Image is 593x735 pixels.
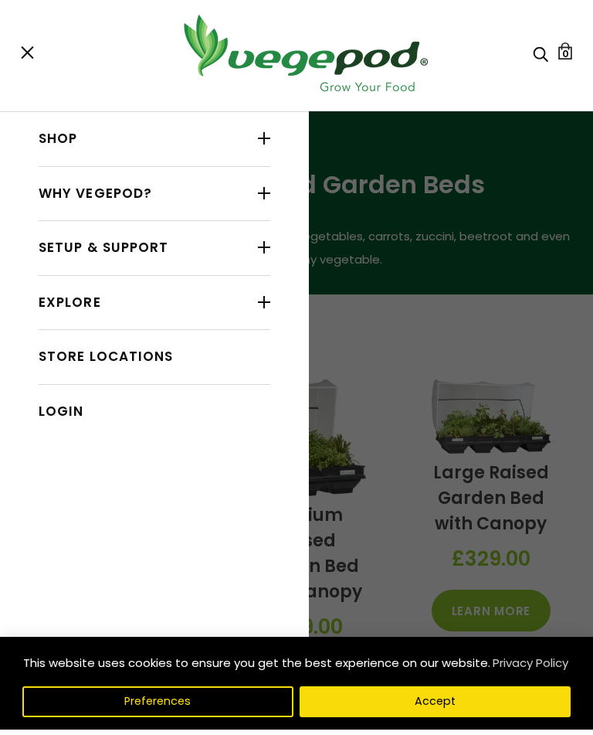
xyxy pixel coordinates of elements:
span: 0 [562,52,569,66]
button: Preferences [22,692,293,723]
a: Cart [557,48,574,65]
span: This website uses cookies to ensure you get the best experience on our website. [23,660,490,676]
img: Vegepod [170,15,440,101]
a: Explore [39,294,270,323]
a: Shop [39,130,270,159]
a: Store Locations [39,348,270,377]
a: Setup & Support [39,239,270,268]
a: Privacy Policy (opens in a new tab) [490,655,571,682]
a: Why Vegepod? [39,185,270,214]
button: Accept [300,692,571,723]
a: Search [533,50,548,66]
a: Login [39,403,270,432]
